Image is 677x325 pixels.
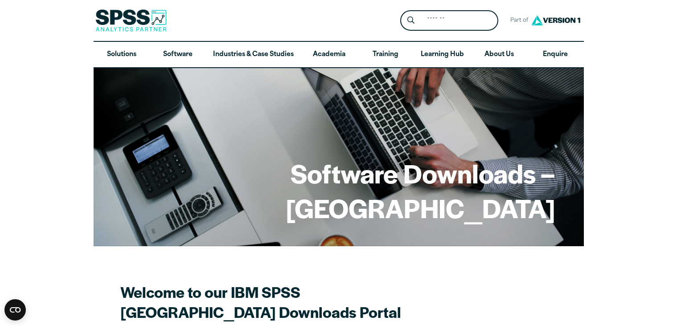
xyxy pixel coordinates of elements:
[301,42,357,68] a: Academia
[95,9,167,32] img: SPSS Analytics Partner
[122,156,555,225] h1: Software Downloads – [GEOGRAPHIC_DATA]
[400,10,498,31] form: Site Header Search Form
[505,14,529,27] span: Part of
[94,42,584,68] nav: Desktop version of site main menu
[414,42,471,68] a: Learning Hub
[529,12,583,28] img: Version1 Logo
[407,16,414,24] svg: Search magnifying glass icon
[527,42,583,68] a: Enquire
[357,42,413,68] a: Training
[402,12,419,29] button: Search magnifying glass icon
[4,299,26,321] button: Open CMP widget
[471,42,527,68] a: About Us
[94,42,150,68] a: Solutions
[206,42,301,68] a: Industries & Case Studies
[120,282,432,322] h2: Welcome to our IBM SPSS [GEOGRAPHIC_DATA] Downloads Portal
[150,42,206,68] a: Software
